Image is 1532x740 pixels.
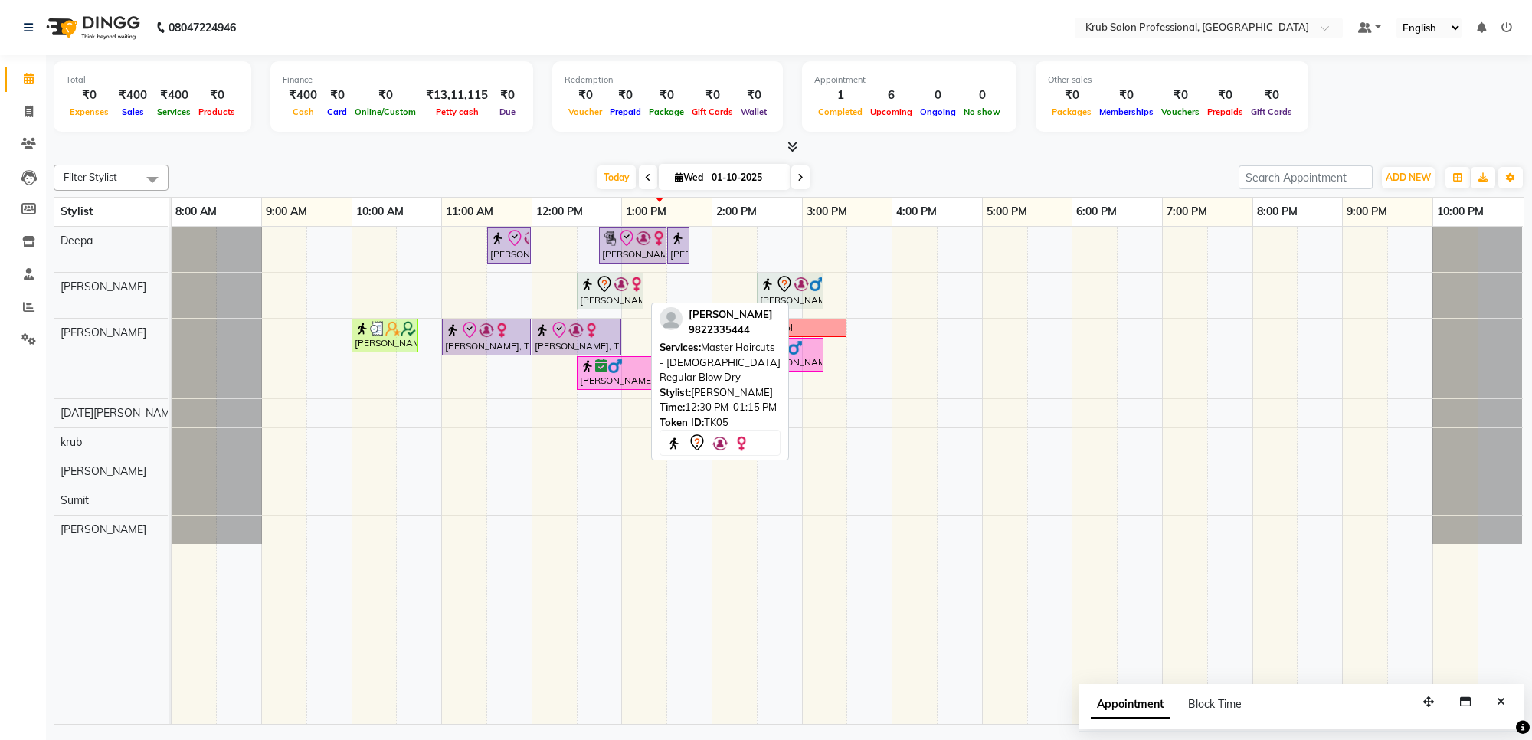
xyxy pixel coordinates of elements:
div: ₹0 [688,87,737,104]
span: Memberships [1095,106,1157,117]
span: Prepaids [1203,106,1247,117]
a: 8:00 AM [172,201,221,223]
span: Master Haircuts - [DEMOGRAPHIC_DATA] Regular Blow Dry [660,341,781,383]
div: [PERSON_NAME], TK01, 11:30 AM-12:00 PM, Waxing - Full Arms Regular [489,229,529,261]
a: 9:00 AM [262,201,311,223]
span: Sales [118,106,148,117]
span: Gift Cards [1247,106,1296,117]
div: [PERSON_NAME], TK02, 12:30 PM-02:30 PM, Global Hair Colour Inoa - [DEMOGRAPHIC_DATA] Up to should... [578,359,755,388]
div: Finance [283,74,521,87]
div: Other sales [1048,74,1296,87]
span: Upcoming [866,106,916,117]
div: ₹0 [1048,87,1095,104]
div: [PERSON_NAME], TK02, 02:30 PM-03:15 PM, Master Haircuts - [DEMOGRAPHIC_DATA] Master Stylish [758,340,822,369]
div: TK05 [660,415,781,431]
img: logo [39,6,144,49]
span: Block Time [1188,697,1242,711]
a: 2:00 PM [712,201,761,223]
div: [PERSON_NAME], TK01, 01:30 PM-01:45 PM, Threading - [DEMOGRAPHIC_DATA] Eyebrows [669,229,688,261]
span: No show [960,106,1004,117]
span: Card [323,106,351,117]
a: 3:00 PM [803,201,851,223]
span: Package [645,106,688,117]
div: [PERSON_NAME] [660,385,781,401]
span: Vouchers [1157,106,1203,117]
div: [PERSON_NAME], TK01, 12:45 PM-01:30 PM, Manicure & Pedicure - [PERSON_NAME] Pedicure [601,229,665,261]
span: Wallet [737,106,771,117]
span: Products [195,106,239,117]
a: 11:00 AM [442,201,497,223]
a: 12:00 PM [532,201,587,223]
span: [PERSON_NAME] [61,280,146,293]
div: ₹0 [195,87,239,104]
button: ADD NEW [1382,167,1435,188]
a: 10:00 AM [352,201,408,223]
span: Today [597,165,636,189]
div: 12:30 PM-01:15 PM [660,400,781,415]
a: 9:00 PM [1343,201,1391,223]
div: ₹400 [113,87,153,104]
div: ₹0 [1095,87,1157,104]
div: ₹0 [494,87,521,104]
span: Services [153,106,195,117]
span: Online/Custom [351,106,420,117]
span: Ongoing [916,106,960,117]
div: [PERSON_NAME], TK01, 11:00 AM-12:00 PM, Hair Colour & Chemical Services - [DEMOGRAPHIC_DATA] Touc... [444,321,529,353]
span: Packages [1048,106,1095,117]
div: ₹0 [737,87,771,104]
span: Voucher [565,106,606,117]
div: ₹0 [1203,87,1247,104]
a: 6:00 PM [1072,201,1121,223]
span: Appointment [1091,691,1170,719]
span: Deepa [61,234,93,247]
div: [PERSON_NAME], TK01, 12:00 PM-01:00 PM, Hair Colour & Chemical Services - [DEMOGRAPHIC_DATA] Touc... [533,321,620,353]
a: 4:00 PM [892,201,941,223]
div: 0 [960,87,1004,104]
span: Petty cash [432,106,483,117]
span: Expenses [66,106,113,117]
div: ₹400 [153,87,195,104]
span: Sumit [61,493,89,507]
div: 9822335444 [689,323,773,338]
div: [PERSON_NAME], TK05, 12:30 PM-01:15 PM, Master Haircuts - [DEMOGRAPHIC_DATA] Regular Blow Dry [578,275,642,307]
div: Redemption [565,74,771,87]
div: ₹400 [283,87,323,104]
span: Filter Stylist [64,171,117,183]
b: 08047224946 [169,6,236,49]
div: ₹0 [1247,87,1296,104]
span: [PERSON_NAME] [61,464,146,478]
span: Token ID: [660,416,704,428]
a: 8:00 PM [1253,201,1301,223]
span: Prepaid [606,106,645,117]
div: ₹0 [323,87,351,104]
a: 7:00 PM [1163,201,1211,223]
a: 10:00 PM [1433,201,1488,223]
a: 1:00 PM [622,201,670,223]
div: ₹0 [66,87,113,104]
div: Appointment [814,74,1004,87]
span: Due [496,106,519,117]
div: ₹0 [606,87,645,104]
span: [PERSON_NAME] [689,308,773,320]
span: Stylist: [660,386,691,398]
span: Gift Cards [688,106,737,117]
img: profile [660,307,683,330]
div: ₹0 [645,87,688,104]
a: 5:00 PM [983,201,1031,223]
span: [PERSON_NAME] [61,326,146,339]
input: 2025-10-01 [707,166,784,189]
div: 1 [814,87,866,104]
span: Stylist [61,205,93,218]
div: [PERSON_NAME], TK03, 10:00 AM-10:45 AM, Master Haircuts - [DEMOGRAPHIC_DATA] Master Stylish [353,321,417,350]
div: ₹0 [565,87,606,104]
div: ₹0 [1157,87,1203,104]
div: [PERSON_NAME], TK04, 02:30 PM-03:15 PM, Master Haircuts - [DEMOGRAPHIC_DATA] Master Stylish [758,275,822,307]
button: Close [1490,690,1512,714]
div: 0 [916,87,960,104]
span: Cash [289,106,318,117]
span: Time: [660,401,685,413]
span: Completed [814,106,866,117]
span: [PERSON_NAME] [61,522,146,536]
span: ADD NEW [1386,172,1431,183]
span: [DATE][PERSON_NAME] [61,406,179,420]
